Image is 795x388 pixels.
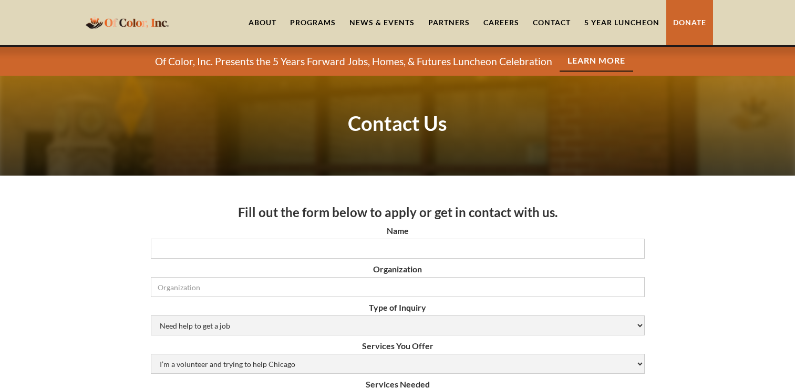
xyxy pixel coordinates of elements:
[151,341,645,351] label: Services You Offer
[151,264,645,274] label: Organization
[151,205,645,220] h3: Fill out the form below to apply or get in contact with us.
[82,10,172,35] a: home
[290,17,336,28] div: Programs
[560,50,633,72] a: Learn More
[151,277,645,297] input: Organization
[155,55,552,68] p: Of Color, Inc. Presents the 5 Years Forward Jobs, Homes, & Futures Luncheon Celebration
[151,226,645,236] label: Name
[348,111,447,135] strong: Contact Us
[151,302,645,313] label: Type of Inquiry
